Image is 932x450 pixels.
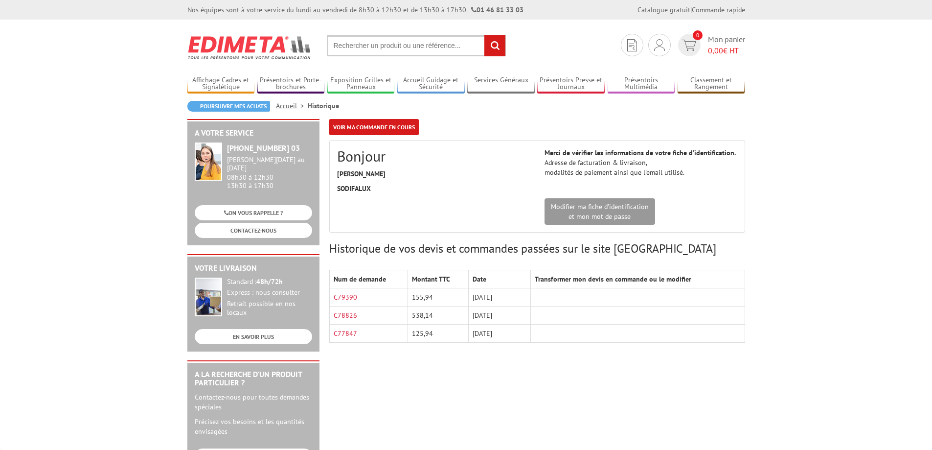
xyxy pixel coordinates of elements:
h2: A votre service [195,129,312,138]
a: Commande rapide [692,5,745,14]
div: Nos équipes sont à votre service du lundi au vendredi de 8h30 à 12h30 et de 13h30 à 17h30 [187,5,523,15]
div: Standard : [227,278,312,286]
p: Contactez-nous pour toutes demandes spéciales [195,392,312,412]
p: Adresse de facturation & livraison, modalités de paiement ainsi que l’email utilisé. [545,148,737,177]
a: Classement et Rangement [678,76,745,92]
a: C77847 [334,329,357,338]
img: devis rapide [627,39,637,51]
strong: [PERSON_NAME] [337,169,386,178]
a: devis rapide 0 Mon panier 0,00€ HT [676,34,745,56]
strong: 48h/72h [256,277,283,286]
a: Affichage Cadres et Signalétique [187,76,255,92]
th: Transformer mon devis en commande ou le modifier [531,270,745,288]
td: 538,14 [408,307,468,325]
a: ON VOUS RAPPELLE ? [195,205,312,220]
span: 0 [693,30,703,40]
input: rechercher [484,35,505,56]
strong: SODIFALUX [337,184,371,193]
img: Edimeta [187,29,312,66]
td: [DATE] [468,325,530,343]
div: [PERSON_NAME][DATE] au [DATE] [227,156,312,172]
a: CONTACTEZ-NOUS [195,223,312,238]
li: Historique [308,101,339,111]
h2: Bonjour [337,148,530,164]
td: 155,94 [408,288,468,307]
img: devis rapide [682,40,696,51]
img: widget-service.jpg [195,142,222,181]
a: Accueil [276,101,308,110]
a: Présentoirs Multimédia [608,76,675,92]
h2: Votre livraison [195,264,312,273]
a: Accueil Guidage et Sécurité [397,76,465,92]
div: 08h30 à 12h30 13h30 à 17h30 [227,156,312,189]
img: devis rapide [654,39,665,51]
input: Rechercher un produit ou une référence... [327,35,506,56]
a: EN SAVOIR PLUS [195,329,312,344]
span: € HT [708,45,745,56]
td: 125,94 [408,325,468,343]
div: | [637,5,745,15]
th: Num de demande [329,270,408,288]
strong: Merci de vérifier les informations de votre fiche d’identification. [545,148,736,157]
span: 0,00 [708,46,723,55]
h3: Historique de vos devis et commandes passées sur le site [GEOGRAPHIC_DATA] [329,242,745,255]
h2: A la recherche d'un produit particulier ? [195,370,312,387]
a: C78826 [334,311,357,320]
a: Voir ma commande en cours [329,119,419,135]
a: Exposition Grilles et Panneaux [327,76,395,92]
a: Présentoirs et Porte-brochures [257,76,325,92]
div: Express : nous consulter [227,288,312,297]
th: Date [468,270,530,288]
td: [DATE] [468,288,530,307]
td: [DATE] [468,307,530,325]
th: Montant TTC [408,270,468,288]
strong: [PHONE_NUMBER] 03 [227,143,300,153]
img: widget-livraison.jpg [195,278,222,316]
a: Présentoirs Presse et Journaux [537,76,605,92]
a: Modifier ma fiche d'identificationet mon mot de passe [545,198,655,225]
a: Services Généraux [467,76,535,92]
div: Retrait possible en nos locaux [227,300,312,317]
strong: 01 46 81 33 03 [471,5,523,14]
a: Catalogue gratuit [637,5,690,14]
span: Mon panier [708,34,745,56]
a: Poursuivre mes achats [187,101,270,112]
a: C79390 [334,293,357,302]
p: Précisez vos besoins et les quantités envisagées [195,417,312,436]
